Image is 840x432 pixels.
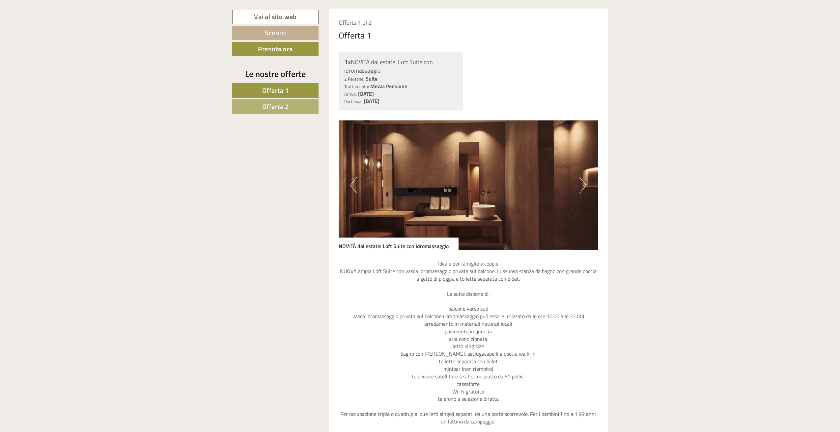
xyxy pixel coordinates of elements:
button: Previous [350,177,357,193]
b: Suite [366,75,378,83]
div: Offerta 1 [339,29,372,41]
small: Arrivo: [344,91,357,97]
span: Offerta 1 di 2 [339,18,372,27]
a: Vai al sito web [232,10,319,24]
span: Offerta 1 [262,85,289,95]
div: Le nostre offerte [232,68,319,80]
button: Next [579,177,586,193]
a: Prenota ora [232,42,319,56]
b: 1x [344,57,351,67]
img: image [339,120,598,250]
small: Partenza: [344,98,362,105]
span: Offerta 2 [262,101,289,112]
a: Scrivici [232,26,319,40]
small: Trattamento: [344,83,369,90]
b: [DATE] [364,97,379,105]
div: NOVITÀ dal estate! Loft Suite con idromassaggio [344,57,458,75]
small: 2 Persone: [344,76,364,82]
b: Mezza Pensione [370,82,407,90]
div: NOVITÀ dal estate! Loft Suite con idromassaggio [339,238,459,250]
b: [DATE] [358,90,374,98]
